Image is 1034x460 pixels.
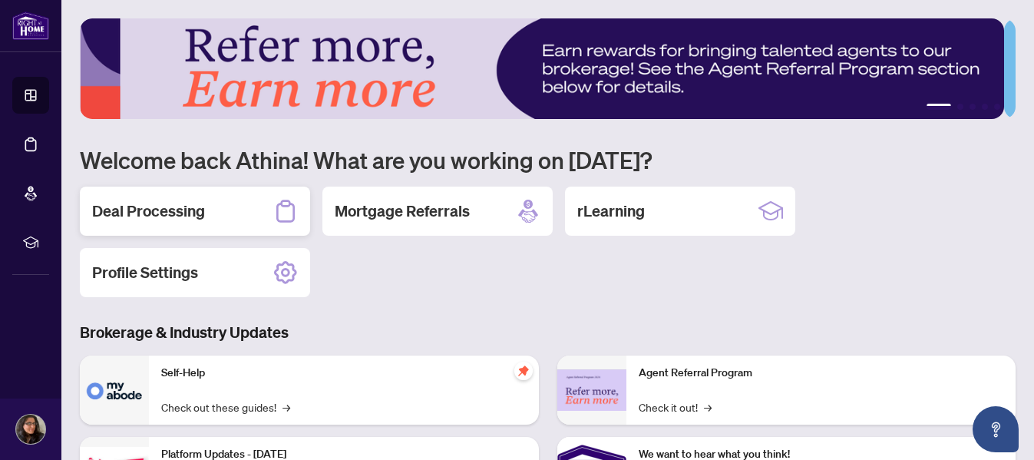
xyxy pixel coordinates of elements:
button: 1 [927,104,951,110]
button: Open asap [973,406,1019,452]
h3: Brokerage & Industry Updates [80,322,1016,343]
h1: Welcome back Athina! What are you working on [DATE]? [80,145,1016,174]
h2: Deal Processing [92,200,205,222]
button: 2 [957,104,963,110]
h2: rLearning [577,200,645,222]
span: pushpin [514,362,533,380]
a: Check out these guides!→ [161,399,290,415]
p: Agent Referral Program [639,365,1004,382]
h2: Mortgage Referrals [335,200,470,222]
span: → [282,399,290,415]
img: Self-Help [80,356,149,425]
h2: Profile Settings [92,262,198,283]
img: Slide 0 [80,18,1004,119]
button: 5 [994,104,1000,110]
img: Agent Referral Program [557,369,626,412]
span: → [704,399,712,415]
button: 3 [970,104,976,110]
button: 4 [982,104,988,110]
p: Self-Help [161,365,527,382]
img: logo [12,12,49,40]
a: Check it out!→ [639,399,712,415]
img: Profile Icon [16,415,45,444]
